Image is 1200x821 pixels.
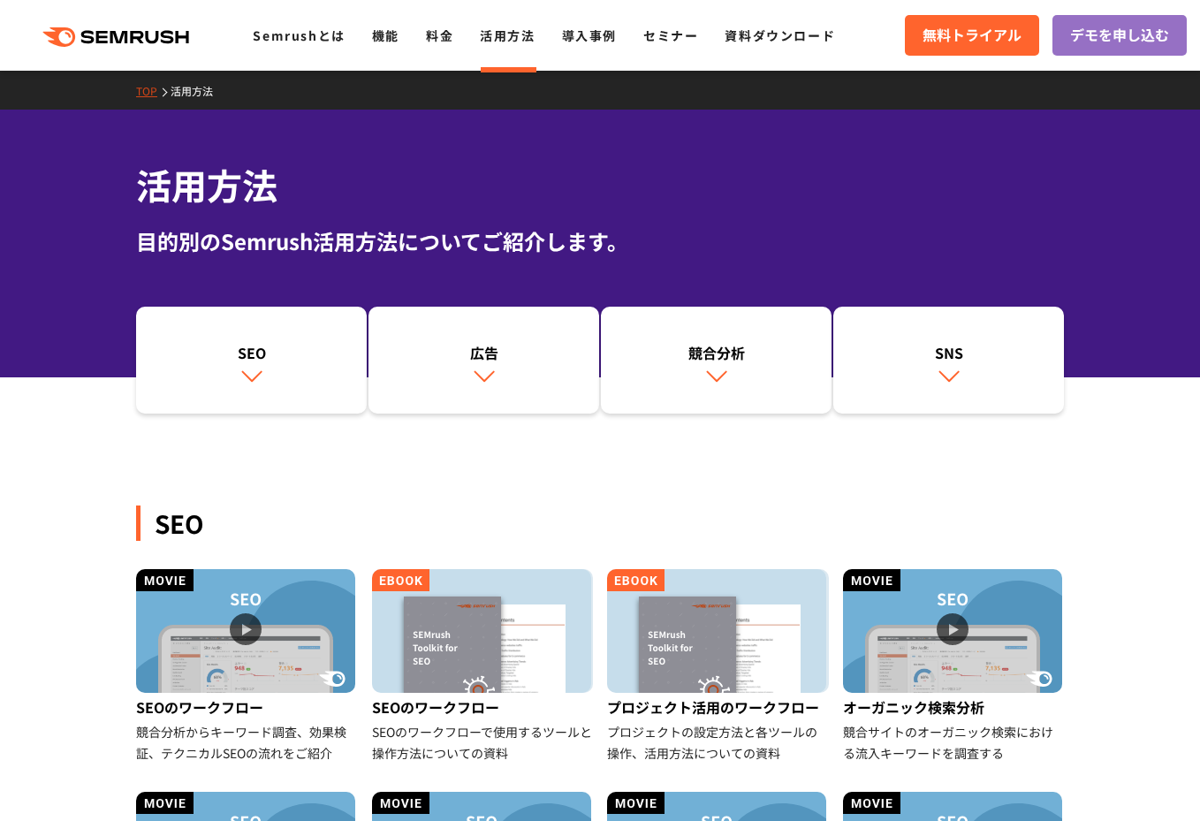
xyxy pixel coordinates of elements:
div: 競合サイトのオーガニック検索における流入キーワードを調査する [843,721,1065,764]
a: 資料ダウンロード [725,27,835,44]
div: SEOのワークフロー [372,693,594,721]
a: 導入事例 [562,27,617,44]
a: Semrushとは [253,27,345,44]
div: 目的別のSemrush活用方法についてご紹介します。 [136,225,1064,257]
a: オーガニック検索分析 競合サイトのオーガニック検索における流入キーワードを調査する [843,569,1065,764]
a: 広告 [368,307,599,414]
span: 無料トライアル [923,24,1022,47]
a: SEOのワークフロー 競合分析からキーワード調査、効果検証、テクニカルSEOの流れをご紹介 [136,569,358,764]
a: SEO [136,307,367,414]
div: 競合分析からキーワード調査、効果検証、テクニカルSEOの流れをご紹介 [136,721,358,764]
a: SEOのワークフロー SEOのワークフローで使用するツールと操作方法についての資料 [372,569,594,764]
div: プロジェクト活用のワークフロー [607,693,829,721]
div: SEOのワークフローで使用するツールと操作方法についての資料 [372,721,594,764]
div: SEO [136,506,1064,541]
div: プロジェクトの設定方法と各ツールの操作、活用方法についての資料 [607,721,829,764]
a: デモを申し込む [1052,15,1187,56]
div: 広告 [377,342,590,363]
a: 活用方法 [171,83,226,98]
div: SNS [842,342,1055,363]
a: 競合分析 [601,307,832,414]
h1: 活用方法 [136,159,1064,211]
span: デモを申し込む [1070,24,1169,47]
div: 競合分析 [610,342,823,363]
div: SEOのワークフロー [136,693,358,721]
div: SEO [145,342,358,363]
a: セミナー [643,27,698,44]
a: SNS [833,307,1064,414]
a: 機能 [372,27,399,44]
a: 料金 [426,27,453,44]
div: オーガニック検索分析 [843,693,1065,721]
a: TOP [136,83,171,98]
a: プロジェクト活用のワークフロー プロジェクトの設定方法と各ツールの操作、活用方法についての資料 [607,569,829,764]
a: 活用方法 [480,27,535,44]
a: 無料トライアル [905,15,1039,56]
